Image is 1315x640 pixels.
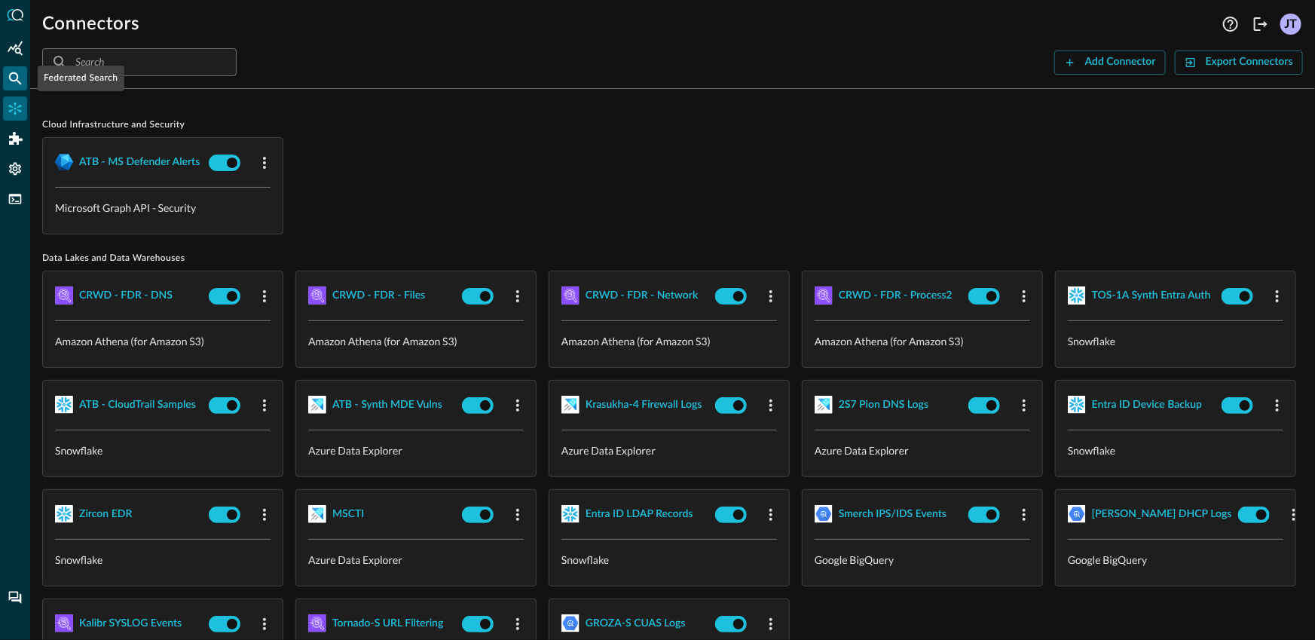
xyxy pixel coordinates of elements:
[561,333,777,349] p: Amazon Athena (for Amazon S3)
[815,552,1030,568] p: Google BigQuery
[55,552,271,568] p: Snowflake
[308,614,326,632] img: AWSAthena.svg
[815,286,833,305] img: AWSAthena.svg
[55,286,73,305] img: AWSAthena.svg
[815,442,1030,458] p: Azure Data Explorer
[586,393,702,417] button: Krasukha-4 Firewall Logs
[332,393,442,417] button: ATB - Synth MDE Vulns
[1219,12,1243,36] button: Help
[79,150,200,174] button: ATB - MS Defender Alerts
[1068,505,1086,523] img: GoogleBigQuery.svg
[839,505,946,524] div: Smerch IPS/IDS Events
[1092,283,1211,308] button: TOS-1A Synth Entra Auth
[332,614,443,633] div: Tornado-S URL Filtering
[586,396,702,415] div: Krasukha-4 Firewall Logs
[38,66,124,91] div: Federated Search
[79,614,182,633] div: Kalibr SYSLOG Events
[586,614,686,633] div: GROZA-S CUAS Logs
[332,502,364,526] button: MSCTI
[1249,12,1273,36] button: Logout
[75,48,202,76] input: Search
[332,396,442,415] div: ATB - Synth MDE Vulns
[586,611,686,635] button: GROZA-S CUAS Logs
[839,286,953,305] div: CRWD - FDR - Process2
[1206,53,1293,72] div: Export Connectors
[55,200,271,216] p: Microsoft Graph API - Security
[79,502,132,526] button: Zircon EDR
[839,393,928,417] button: 2S7 Pion DNS Logs
[3,157,27,181] div: Settings
[79,393,196,417] button: ATB - CloudTrail Samples
[332,286,425,305] div: CRWD - FDR - Files
[586,505,693,524] div: Entra ID LDAP Records
[42,119,1303,131] span: Cloud Infrastructure and Security
[3,36,27,60] div: Summary Insights
[308,505,326,523] img: AzureDataExplorer.svg
[815,396,833,414] img: AzureDataExplorer.svg
[79,286,173,305] div: CRWD - FDR - DNS
[79,505,132,524] div: Zircon EDR
[55,505,73,523] img: Snowflake.svg
[1068,333,1283,349] p: Snowflake
[55,396,73,414] img: Snowflake.svg
[3,187,27,211] div: FSQL
[839,283,953,308] button: CRWD - FDR - Process2
[79,396,196,415] div: ATB - CloudTrail Samples
[42,253,1303,265] span: Data Lakes and Data Warehouses
[1068,442,1283,458] p: Snowflake
[586,502,693,526] button: Entra ID LDAP Records
[3,96,27,121] div: Connectors
[55,153,73,171] img: MicrosoftGraph.svg
[561,552,777,568] p: Snowflake
[1054,51,1166,75] button: Add Connector
[815,505,833,523] img: GoogleBigQuery.svg
[1068,552,1283,568] p: Google BigQuery
[332,505,364,524] div: MSCTI
[586,283,699,308] button: CRWD - FDR - Network
[1175,51,1303,75] button: Export Connectors
[1092,396,1202,415] div: Entra ID Device Backup
[308,286,326,305] img: AWSAthena.svg
[79,283,173,308] button: CRWD - FDR - DNS
[55,333,271,349] p: Amazon Athena (for Amazon S3)
[1085,53,1156,72] div: Add Connector
[79,611,182,635] button: Kalibr SYSLOG Events
[332,283,425,308] button: CRWD - FDR - Files
[1068,396,1086,414] img: Snowflake.svg
[308,396,326,414] img: AzureDataExplorer.svg
[4,127,28,151] div: Addons
[1092,502,1232,526] button: [PERSON_NAME] DHCP Logs
[561,614,580,632] img: GoogleBigQuery.svg
[3,586,27,610] div: Chat
[55,614,73,632] img: AWSAthena.svg
[55,442,271,458] p: Snowflake
[42,12,139,36] h1: Connectors
[561,286,580,305] img: AWSAthena.svg
[308,442,524,458] p: Azure Data Explorer
[308,552,524,568] p: Azure Data Explorer
[561,505,580,523] img: Snowflake.svg
[1092,393,1202,417] button: Entra ID Device Backup
[1092,286,1211,305] div: TOS-1A Synth Entra Auth
[1092,505,1232,524] div: [PERSON_NAME] DHCP Logs
[815,333,1030,349] p: Amazon Athena (for Amazon S3)
[332,611,443,635] button: Tornado-S URL Filtering
[839,502,946,526] button: Smerch IPS/IDS Events
[79,153,200,172] div: ATB - MS Defender Alerts
[308,333,524,349] p: Amazon Athena (for Amazon S3)
[3,66,27,90] div: Federated Search
[586,286,699,305] div: CRWD - FDR - Network
[1068,286,1086,305] img: Snowflake.svg
[839,396,928,415] div: 2S7 Pion DNS Logs
[1280,14,1301,35] div: JT
[561,442,777,458] p: Azure Data Explorer
[561,396,580,414] img: AzureDataExplorer.svg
